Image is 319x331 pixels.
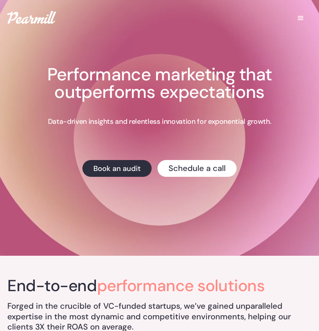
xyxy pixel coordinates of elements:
[7,66,312,101] h1: Performance marketing that outperforms expectations
[7,11,56,24] img: Pearmill logo
[7,278,312,294] h2: End-to-end
[48,117,271,126] p: Data-driven insights and relentless innovation for exponential growth.
[157,160,237,177] a: Schedule a call
[82,160,152,177] a: Book an audit
[290,7,312,29] div: menu
[97,275,265,296] span: performance solutions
